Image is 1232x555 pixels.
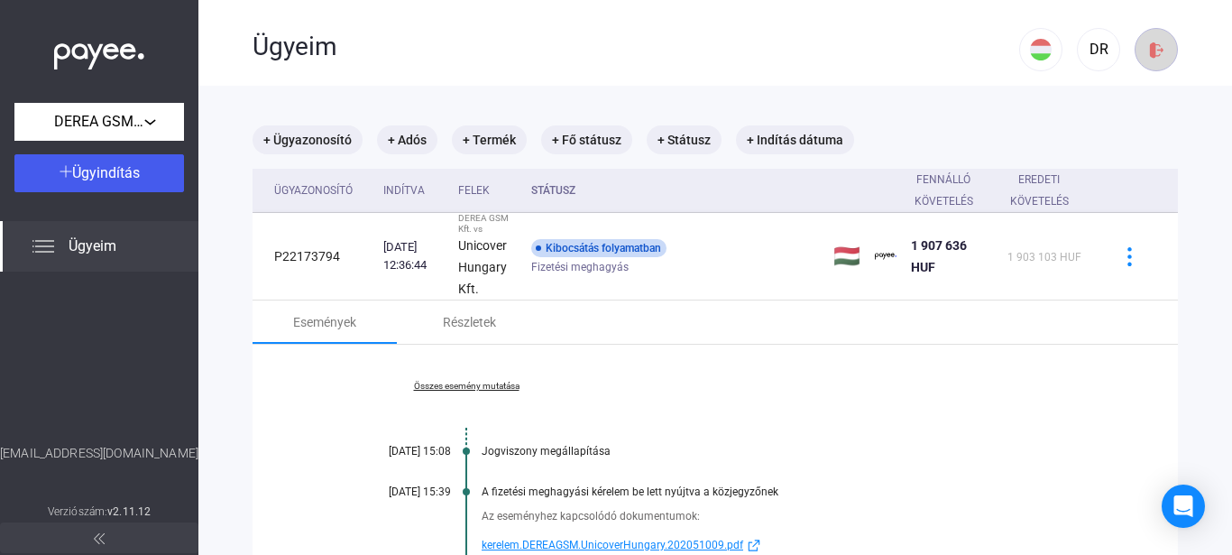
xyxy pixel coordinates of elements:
[541,125,632,154] mat-chip: + Fő státusz
[377,125,437,154] mat-chip: + Adós
[911,169,977,212] div: Fennálló követelés
[343,445,451,458] div: [DATE] 15:08
[1120,247,1139,266] img: more-blue
[1019,28,1062,71] button: HU
[1147,41,1166,60] img: logout-red
[1077,28,1120,71] button: DR
[482,445,1088,458] div: Jogviszony megállapítása
[274,180,369,201] div: Ügyazonosító
[383,238,444,274] div: [DATE] 12:36:44
[94,533,105,544] img: arrow-double-left-grey.svg
[274,180,353,201] div: Ügyazonosító
[1030,39,1052,60] img: HU
[107,505,151,518] strong: v2.11.12
[72,164,140,181] span: Ügyindítás
[1162,485,1205,528] div: Open Intercom Messenger
[524,169,826,213] th: Státusz
[826,213,868,301] td: 🇭🇺
[458,180,490,201] div: Felek
[1135,28,1178,71] button: logout-red
[1110,237,1148,275] button: more-blue
[343,486,451,498] div: [DATE] 15:39
[452,125,527,154] mat-chip: + Termék
[458,213,517,235] div: DEREA GSM Kft. vs
[482,507,1088,525] div: Az eseményhez kapcsolódó dokumentumok:
[293,311,356,333] div: Események
[54,111,144,133] span: DEREA GSM Kft.
[875,245,896,267] img: payee-logo
[32,236,54,257] img: list.svg
[343,381,590,392] a: Összes esemény mutatása
[60,165,72,178] img: plus-white.svg
[443,311,496,333] div: Részletek
[14,154,184,192] button: Ügyindítás
[383,180,444,201] div: Indítva
[383,180,425,201] div: Indítva
[253,32,1019,62] div: Ügyeim
[458,180,517,201] div: Felek
[54,33,144,70] img: white-payee-white-dot.svg
[531,239,667,257] div: Kibocsátás folyamatban
[736,125,854,154] mat-chip: + Indítás dátuma
[743,539,765,552] img: external-link-blue
[911,238,967,274] span: 1 907 636 HUF
[69,236,116,257] span: Ügyeim
[1007,251,1081,264] span: 1 903 103 HUF
[647,125,722,154] mat-chip: + Státusz
[14,103,184,141] button: DEREA GSM Kft.
[531,256,629,278] span: Fizetési meghagyás
[1007,169,1071,212] div: Eredeti követelés
[458,238,507,296] strong: Unicover Hungary Kft.
[911,169,993,212] div: Fennálló követelés
[1083,39,1114,60] div: DR
[1007,169,1088,212] div: Eredeti követelés
[253,213,376,301] td: P22173794
[482,486,1088,498] div: A fizetési meghagyási kérelem be lett nyújtva a közjegyzőnek
[253,125,363,154] mat-chip: + Ügyazonosító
